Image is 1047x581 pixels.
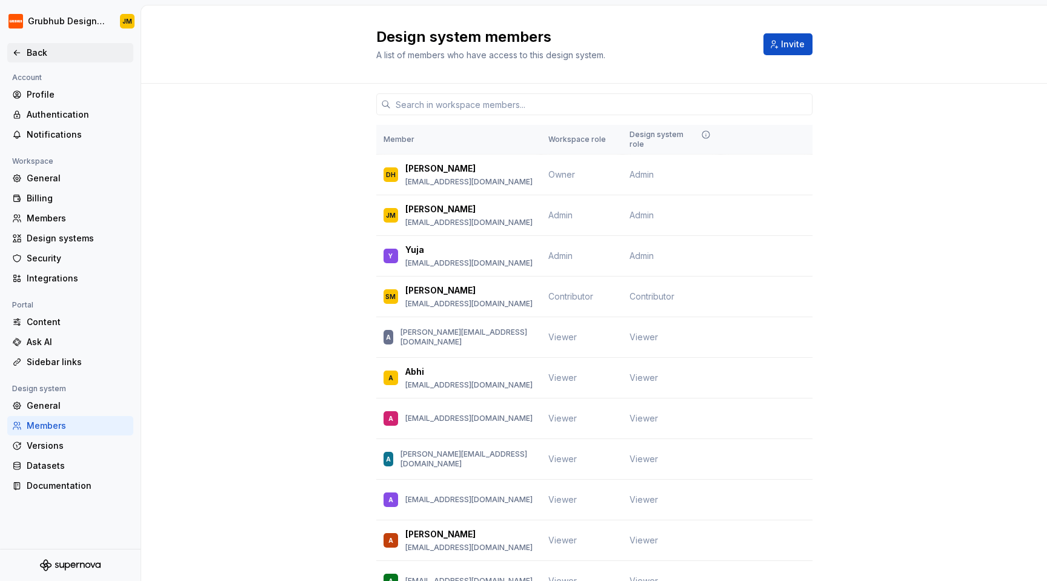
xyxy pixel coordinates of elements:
[7,476,133,495] a: Documentation
[27,440,128,452] div: Versions
[405,218,533,227] p: [EMAIL_ADDRESS][DOMAIN_NAME]
[630,412,658,425] span: Viewer
[548,372,577,383] span: Viewer
[385,290,396,303] div: SM
[7,332,133,352] a: Ask AI
[27,400,128,412] div: General
[405,163,476,175] p: [PERSON_NAME]
[630,250,654,262] span: Admin
[388,412,393,425] div: A
[376,27,749,47] h2: Design system members
[7,154,58,169] div: Workspace
[40,559,101,571] svg: Supernova Logo
[7,436,133,455] a: Versions
[7,125,133,144] a: Notifications
[630,453,658,465] span: Viewer
[388,534,393,546] div: A
[548,535,577,545] span: Viewer
[405,366,424,378] p: Abhi
[27,129,128,141] div: Notifications
[8,14,23,29] img: 4e8d6f31-f5cf-47b4-89aa-e4dec1dc0822.png
[630,130,713,149] div: Design system role
[781,38,805,50] span: Invite
[630,372,658,384] span: Viewer
[388,494,393,506] div: A
[630,169,654,181] span: Admin
[7,396,133,415] a: General
[405,495,533,505] p: [EMAIL_ADDRESS][DOMAIN_NAME]
[7,352,133,372] a: Sidebar links
[630,534,658,546] span: Viewer
[386,331,391,343] div: A
[548,413,577,423] span: Viewer
[27,109,128,121] div: Authentication
[763,33,813,55] button: Invite
[376,50,605,60] span: A list of members who have access to this design system.
[27,272,128,284] div: Integrations
[548,291,593,301] span: Contributor
[630,331,658,343] span: Viewer
[27,192,128,204] div: Billing
[7,249,133,268] a: Security
[27,336,128,348] div: Ask AI
[7,85,133,104] a: Profile
[7,269,133,288] a: Integrations
[401,327,533,347] p: [PERSON_NAME][EMAIL_ADDRESS][DOMAIN_NAME]
[27,420,128,432] div: Members
[405,414,533,423] p: [EMAIL_ADDRESS][DOMAIN_NAME]
[27,47,128,59] div: Back
[27,232,128,244] div: Design systems
[405,203,476,215] p: [PERSON_NAME]
[405,284,476,297] p: [PERSON_NAME]
[386,209,396,221] div: JM
[548,494,577,505] span: Viewer
[630,209,654,221] span: Admin
[27,460,128,472] div: Datasets
[7,43,133,62] a: Back
[7,456,133,475] a: Datasets
[405,380,533,390] p: [EMAIL_ADDRESS][DOMAIN_NAME]
[7,105,133,124] a: Authentication
[391,93,813,115] input: Search in workspace members...
[27,252,128,264] div: Security
[405,543,533,552] p: [EMAIL_ADDRESS][DOMAIN_NAME]
[405,528,476,540] p: [PERSON_NAME]
[7,381,71,396] div: Design system
[548,250,573,261] span: Admin
[630,290,674,303] span: Contributor
[548,454,577,464] span: Viewer
[388,372,393,384] div: A
[27,480,128,492] div: Documentation
[630,494,658,506] span: Viewer
[2,8,138,35] button: Grubhub Design SystemJM
[7,298,38,312] div: Portal
[7,209,133,228] a: Members
[27,172,128,184] div: General
[401,449,533,469] p: [PERSON_NAME][EMAIL_ADDRESS][DOMAIN_NAME]
[28,15,105,27] div: Grubhub Design System
[7,189,133,208] a: Billing
[405,258,533,268] p: [EMAIL_ADDRESS][DOMAIN_NAME]
[548,332,577,342] span: Viewer
[27,316,128,328] div: Content
[388,250,393,262] div: Y
[548,169,575,180] span: Owner
[386,169,396,181] div: DH
[7,169,133,188] a: General
[27,89,128,101] div: Profile
[7,312,133,332] a: Content
[376,125,541,155] th: Member
[7,70,47,85] div: Account
[386,453,391,465] div: A
[7,229,133,248] a: Design systems
[122,16,132,26] div: JM
[405,177,533,187] p: [EMAIL_ADDRESS][DOMAIN_NAME]
[27,356,128,368] div: Sidebar links
[548,210,573,220] span: Admin
[7,416,133,435] a: Members
[405,299,533,309] p: [EMAIL_ADDRESS][DOMAIN_NAME]
[541,125,622,155] th: Workspace role
[27,212,128,224] div: Members
[405,244,424,256] p: Yuja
